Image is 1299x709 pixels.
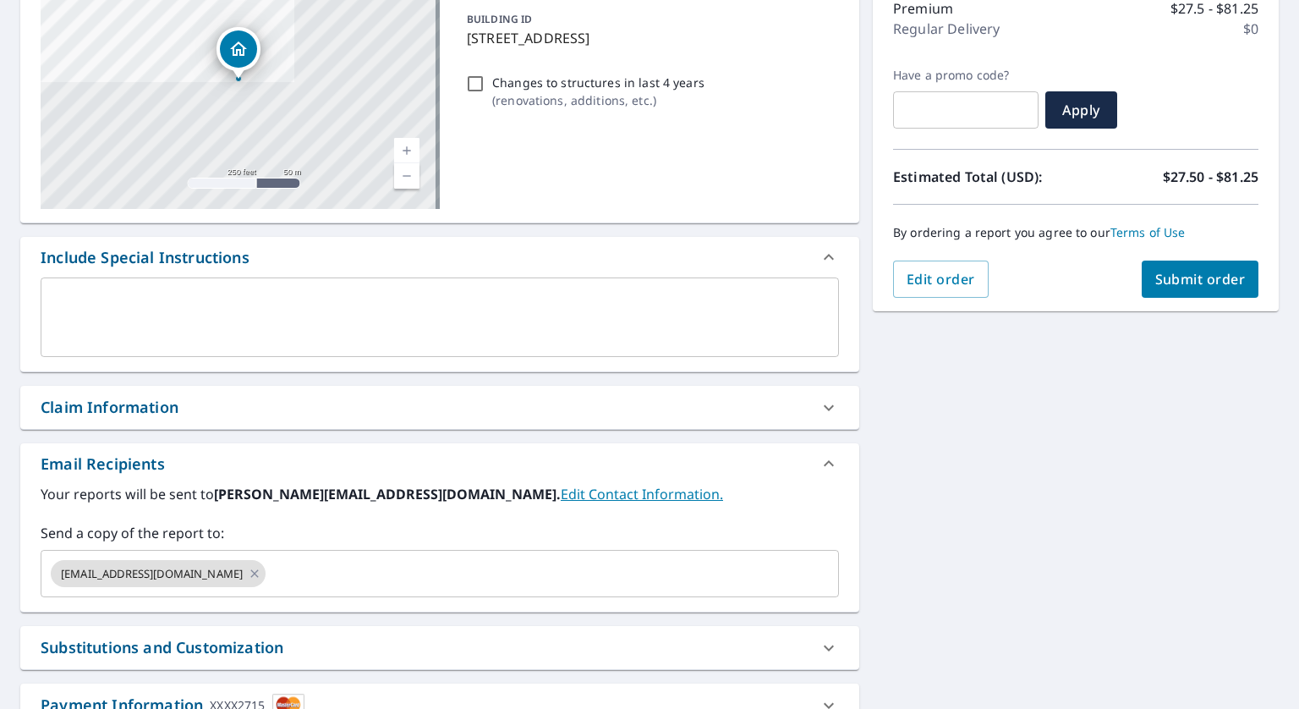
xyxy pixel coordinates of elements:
[1059,101,1104,119] span: Apply
[20,443,859,484] div: Email Recipients
[216,27,260,80] div: Dropped pin, building 1, Residential property, 853 Lighthouse Dr Corolla, NC 27927
[492,74,704,91] p: Changes to structures in last 4 years
[907,270,975,289] span: Edit order
[467,12,532,26] p: BUILDING ID
[1110,224,1186,240] a: Terms of Use
[41,484,839,504] label: Your reports will be sent to
[467,28,832,48] p: [STREET_ADDRESS]
[1155,270,1246,289] span: Submit order
[41,636,283,659] div: Substitutions and Customization
[893,167,1076,187] p: Estimated Total (USD):
[20,386,859,429] div: Claim Information
[394,138,419,163] a: Current Level 17, Zoom In
[893,261,989,298] button: Edit order
[41,453,165,475] div: Email Recipients
[561,485,723,503] a: EditContactInfo
[893,225,1258,240] p: By ordering a report you agree to our
[394,163,419,189] a: Current Level 17, Zoom Out
[1142,261,1259,298] button: Submit order
[1163,167,1258,187] p: $27.50 - $81.25
[51,566,253,582] span: [EMAIL_ADDRESS][DOMAIN_NAME]
[1045,91,1117,129] button: Apply
[20,237,859,278] div: Include Special Instructions
[41,396,178,419] div: Claim Information
[893,68,1039,83] label: Have a promo code?
[893,19,1000,39] p: Regular Delivery
[492,91,704,109] p: ( renovations, additions, etc. )
[1243,19,1258,39] p: $0
[214,485,561,503] b: [PERSON_NAME][EMAIL_ADDRESS][DOMAIN_NAME].
[41,246,249,269] div: Include Special Instructions
[51,560,266,587] div: [EMAIL_ADDRESS][DOMAIN_NAME]
[20,626,859,669] div: Substitutions and Customization
[41,523,839,543] label: Send a copy of the report to:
